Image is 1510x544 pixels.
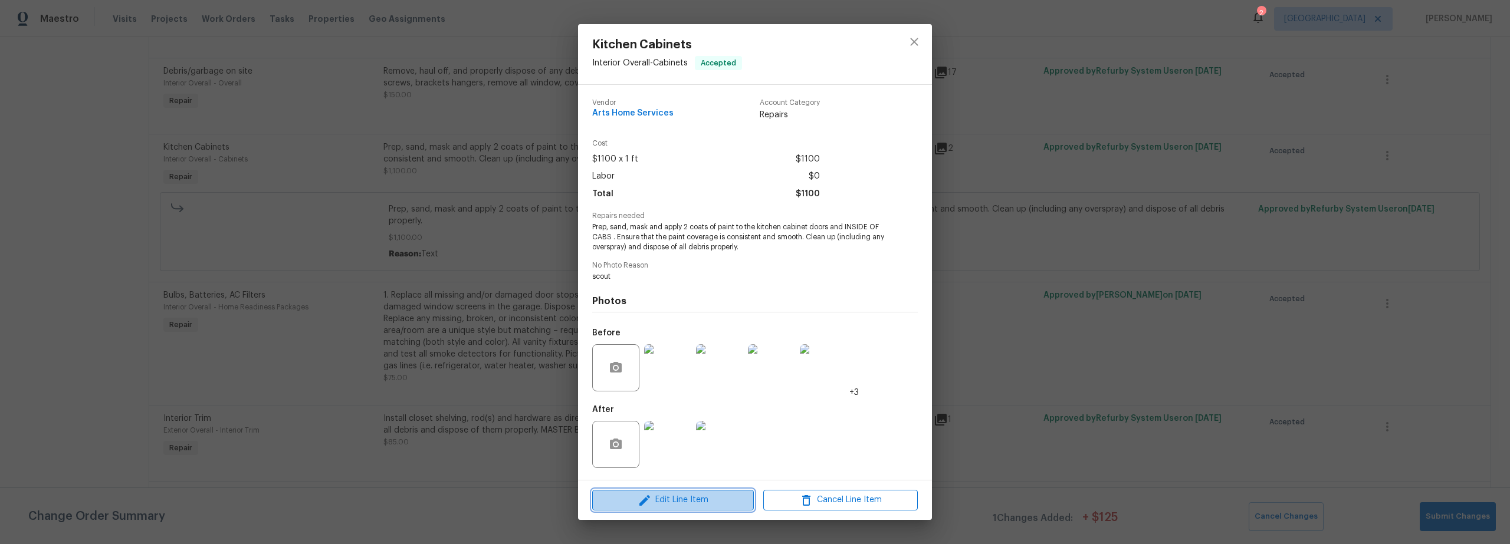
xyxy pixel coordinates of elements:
span: Prep, sand, mask and apply 2 coats of paint to the kitchen cabinet doors and INSIDE OF CABS . Ens... [592,222,885,252]
span: Accepted [696,57,741,69]
span: Edit Line Item [596,493,750,507]
span: No Photo Reason [592,262,918,269]
span: Arts Home Services [592,109,674,118]
span: Interior Overall - Cabinets [592,59,688,67]
span: Cost [592,140,820,147]
span: Vendor [592,99,674,107]
span: scout [592,272,885,282]
button: Edit Line Item [592,490,754,510]
div: 2 [1257,7,1265,19]
span: Total [592,186,613,203]
span: Account Category [760,99,820,107]
span: $1100 [796,186,820,203]
span: $1100 [796,151,820,168]
span: $1100 x 1 ft [592,151,638,168]
h5: After [592,405,614,414]
span: Kitchen Cabinets [592,38,742,51]
h4: Photos [592,295,918,307]
span: Labor [592,168,615,185]
button: close [900,28,928,56]
span: +3 [849,387,859,398]
span: $0 [809,168,820,185]
button: Cancel Line Item [763,490,918,510]
span: Repairs needed [592,212,918,220]
h5: Before [592,329,621,337]
span: Cancel Line Item [767,493,914,507]
span: Repairs [760,109,820,121]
